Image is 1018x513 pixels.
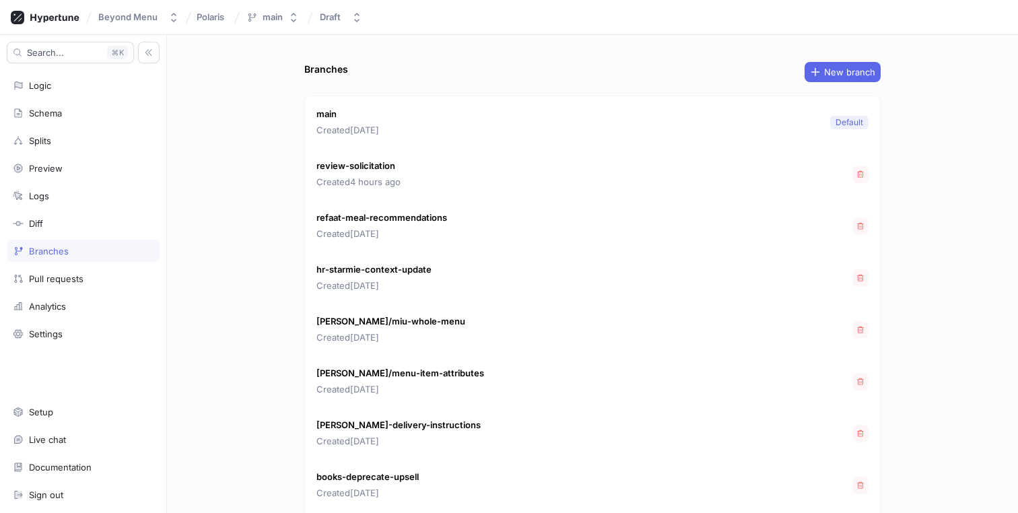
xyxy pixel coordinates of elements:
[29,301,66,312] div: Analytics
[320,11,341,23] div: Draft
[29,434,66,445] div: Live chat
[805,62,881,82] button: New branch
[98,11,158,23] div: Beyond Menu
[93,6,184,28] button: Beyond Menu
[316,487,419,500] p: Created [DATE]
[29,489,63,500] div: Sign out
[304,62,348,76] div: Branches
[316,228,447,241] p: Created [DATE]
[316,279,432,293] p: Created [DATE]
[314,6,368,28] button: Draft
[7,456,160,479] a: Documentation
[316,160,401,173] p: review-solicitation
[7,42,134,63] button: Search...K
[316,124,379,137] p: Created [DATE]
[316,435,481,448] p: Created [DATE]
[316,471,419,484] p: books-deprecate-upsell
[29,80,51,91] div: Logic
[29,108,62,118] div: Schema
[316,108,379,121] p: main
[316,315,465,329] p: [PERSON_NAME]/miu-whole-menu
[316,367,484,380] p: [PERSON_NAME]/menu-item-attributes
[29,135,51,146] div: Splits
[29,246,69,256] div: Branches
[29,329,63,339] div: Settings
[263,11,283,23] div: main
[316,331,465,345] p: Created [DATE]
[316,263,432,277] p: hr-starmie-context-update
[29,407,53,417] div: Setup
[316,176,401,189] p: Created 4 hours ago
[29,191,49,201] div: Logs
[316,419,481,432] p: [PERSON_NAME]-delivery-instructions
[824,68,875,76] span: New branch
[27,48,64,57] span: Search...
[107,46,128,59] div: K
[836,116,863,129] div: Default
[197,12,224,22] span: Polaris
[316,211,447,225] p: refaat-meal-recommendations
[29,462,92,473] div: Documentation
[29,163,63,174] div: Preview
[241,6,304,28] button: main
[29,218,43,229] div: Diff
[29,273,83,284] div: Pull requests
[316,383,484,397] p: Created [DATE]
